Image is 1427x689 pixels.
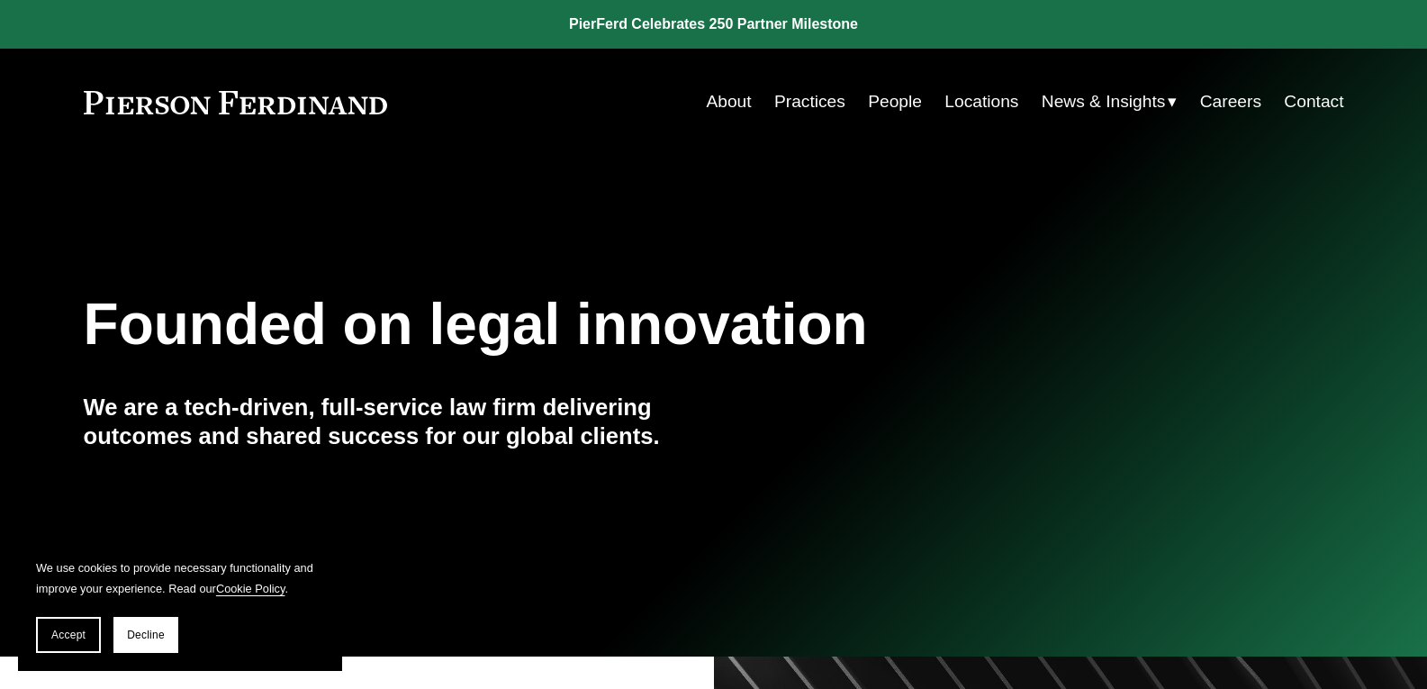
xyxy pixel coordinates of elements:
[1042,85,1178,119] a: folder dropdown
[1284,85,1343,119] a: Contact
[706,85,751,119] a: About
[1042,86,1166,118] span: News & Insights
[84,393,714,451] h4: We are a tech-driven, full-service law firm delivering outcomes and shared success for our global...
[127,629,165,641] span: Decline
[944,85,1018,119] a: Locations
[1200,85,1261,119] a: Careers
[84,292,1134,358] h1: Founded on legal innovation
[51,629,86,641] span: Accept
[36,558,324,599] p: We use cookies to provide necessary functionality and improve your experience. Read our .
[113,617,178,653] button: Decline
[216,582,285,595] a: Cookie Policy
[36,617,101,653] button: Accept
[18,539,342,671] section: Cookie banner
[868,85,922,119] a: People
[774,85,845,119] a: Practices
